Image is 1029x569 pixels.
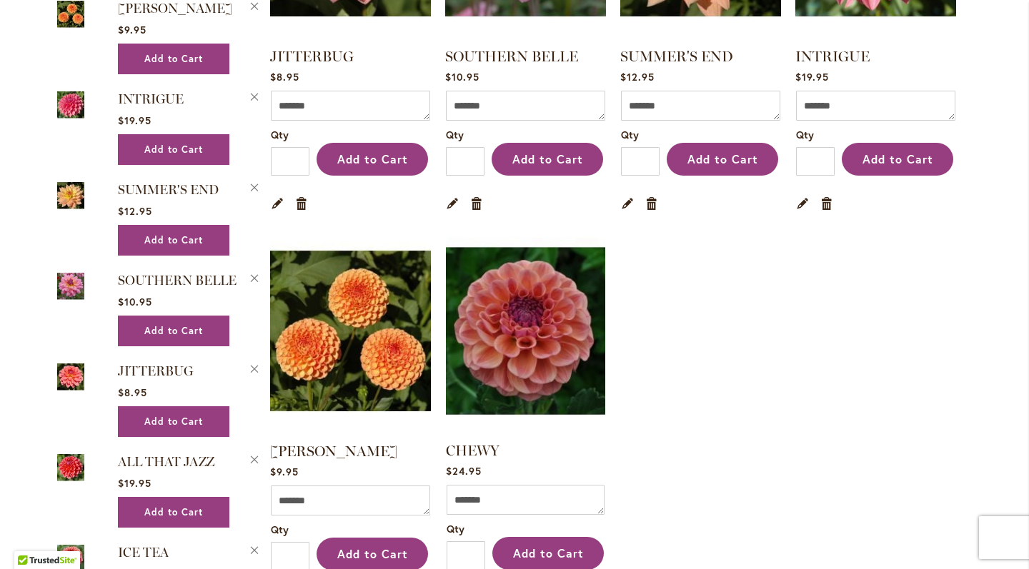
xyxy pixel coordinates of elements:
[57,361,84,396] a: JITTERBUG
[270,70,299,84] span: $8.95
[57,89,84,124] a: INTRIGUE
[118,476,151,490] span: $19.95
[144,234,203,246] span: Add to Cart
[270,231,431,434] a: AMBER QUEEN
[57,270,84,302] img: SOUTHERN BELLE
[317,143,428,176] button: Add to Cart
[11,518,51,558] iframe: Launch Accessibility Center
[447,522,464,535] span: Qty
[118,454,214,470] a: ALL THAT JAZZ
[118,545,169,560] a: ICE TEA
[118,182,219,198] a: SUMMER'S END
[144,506,203,518] span: Add to Cart
[57,361,84,393] img: JITTERBUG
[512,151,583,166] span: Add to Cart
[667,143,778,176] button: Add to Cart
[795,70,829,84] span: $19.95
[446,464,482,478] span: $24.95
[620,48,733,65] a: SUMMER'S END
[445,48,578,65] a: SOUTHERN BELLE
[118,316,229,346] button: Add to Cart
[337,546,408,561] span: Add to Cart
[796,128,814,141] span: Qty
[57,179,84,211] img: SUMMER'S END
[687,151,758,166] span: Add to Cart
[621,128,639,141] span: Qty
[270,443,397,460] a: [PERSON_NAME]
[57,89,84,121] img: INTRIGUE
[442,226,610,435] img: CHEWY
[144,53,203,65] span: Add to Cart
[513,545,584,560] span: Add to Cart
[57,451,84,486] a: ALL THAT JAZZ
[57,451,84,483] img: ALL THAT JAZZ
[271,523,289,536] span: Qty
[118,44,229,74] button: Add to Cart
[118,225,229,256] button: Add to Cart
[57,179,84,214] a: SUMMER'S END
[446,128,464,141] span: Qty
[270,48,354,65] a: JITTERBUG
[446,442,499,459] a: CHEWY
[144,416,203,428] span: Add to Cart
[118,363,193,379] a: JITTERBUG
[271,128,289,141] span: Qty
[144,325,203,337] span: Add to Cart
[118,134,229,165] button: Add to Cart
[118,91,184,107] a: INTRIGUE
[144,143,203,156] span: Add to Cart
[270,231,431,431] img: AMBER QUEEN
[842,143,953,176] button: Add to Cart
[446,231,605,433] a: CHEWY
[118,497,229,528] button: Add to Cart
[57,270,84,305] a: SOUTHERN BELLE
[445,70,479,84] span: $10.95
[118,273,237,288] a: SOUTHERN BELLE
[118,386,147,399] span: $8.95
[118,1,232,16] a: [PERSON_NAME]
[118,295,152,308] span: $10.95
[863,151,933,166] span: Add to Cart
[337,151,408,166] span: Add to Cart
[270,465,299,478] span: $9.95
[118,204,152,218] span: $12.95
[620,70,655,84] span: $12.95
[492,143,603,176] button: Add to Cart
[118,406,229,437] button: Add to Cart
[118,114,151,127] span: $19.95
[795,48,870,65] a: INTRIGUE
[118,23,146,36] span: $9.95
